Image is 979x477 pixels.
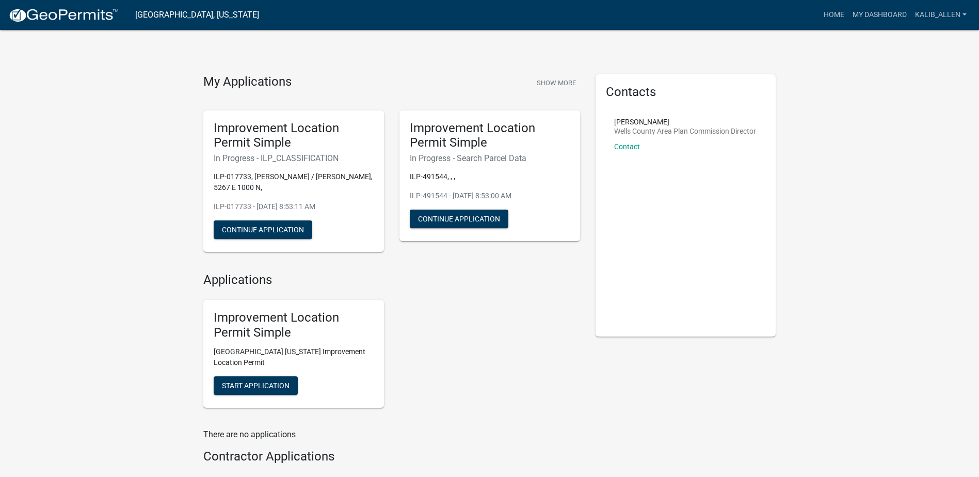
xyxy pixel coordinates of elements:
[410,171,570,182] p: ILP-491544, , ,
[203,273,580,288] h4: Applications
[203,74,292,90] h4: My Applications
[214,153,374,163] h6: In Progress - ILP_CLASSIFICATION
[606,85,766,100] h5: Contacts
[214,310,374,340] h5: Improvement Location Permit Simple
[911,5,971,25] a: Kalib_Allen
[410,121,570,151] h5: Improvement Location Permit Simple
[614,142,640,151] a: Contact
[203,273,580,416] wm-workflow-list-section: Applications
[533,74,580,91] button: Show More
[214,376,298,395] button: Start Application
[203,428,580,441] p: There are no applications
[203,449,580,468] wm-workflow-list-section: Contractor Applications
[614,128,756,135] p: Wells County Area Plan Commission Director
[214,121,374,151] h5: Improvement Location Permit Simple
[214,220,312,239] button: Continue Application
[214,201,374,212] p: ILP-017733 - [DATE] 8:53:11 AM
[222,381,290,389] span: Start Application
[135,6,259,24] a: [GEOGRAPHIC_DATA], [US_STATE]
[203,449,580,464] h4: Contractor Applications
[410,210,508,228] button: Continue Application
[214,171,374,193] p: ILP-017733, [PERSON_NAME] / [PERSON_NAME], 5267 E 1000 N,
[614,118,756,125] p: [PERSON_NAME]
[848,5,911,25] a: My Dashboard
[214,346,374,368] p: [GEOGRAPHIC_DATA] [US_STATE] Improvement Location Permit
[410,190,570,201] p: ILP-491544 - [DATE] 8:53:00 AM
[410,153,570,163] h6: In Progress - Search Parcel Data
[820,5,848,25] a: Home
